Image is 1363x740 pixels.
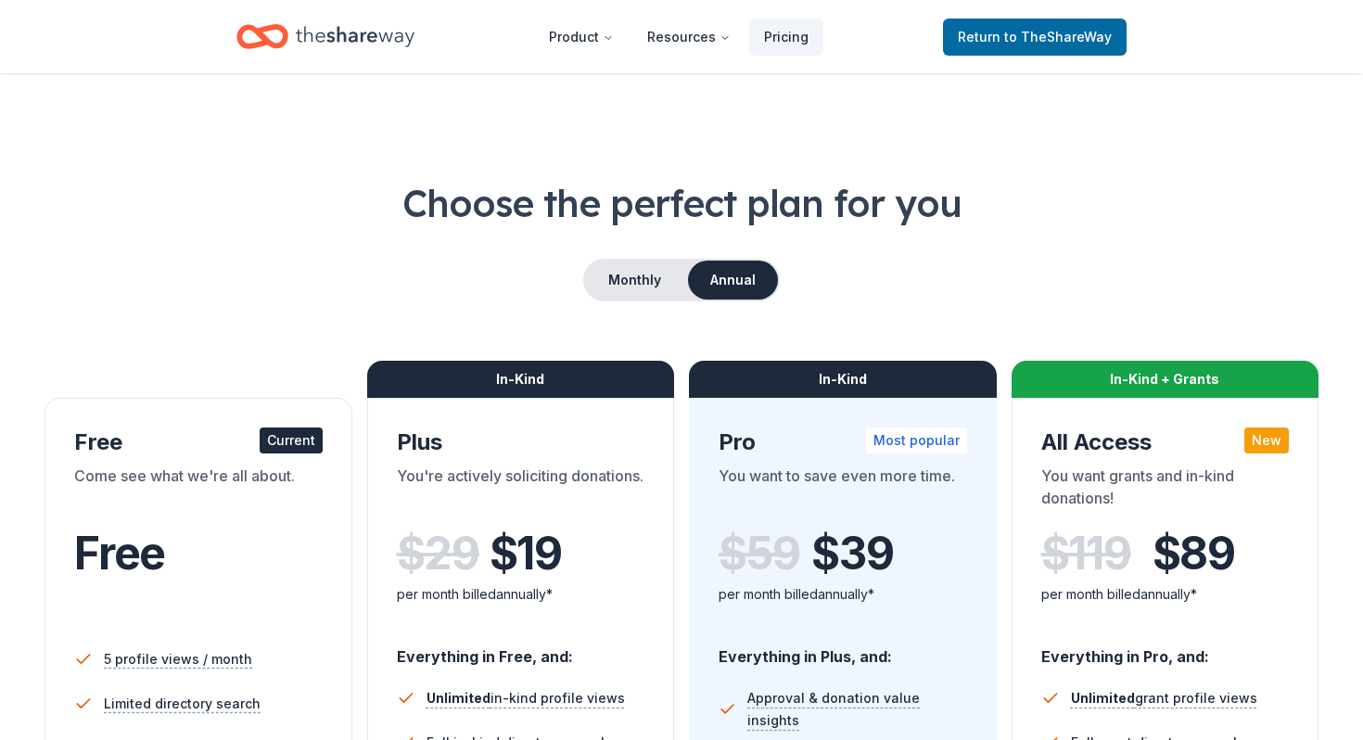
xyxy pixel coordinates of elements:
[719,583,967,606] div: per month billed annually*
[958,26,1112,48] span: Return
[74,526,165,581] span: Free
[427,690,625,706] span: in-kind profile views
[104,693,261,715] span: Limited directory search
[397,583,645,606] div: per month billed annually*
[632,19,745,56] button: Resources
[689,361,997,398] div: In-Kind
[397,465,645,517] div: You're actively soliciting donations.
[719,465,967,517] div: You want to save even more time.
[943,19,1127,56] a: Returnto TheShareWay
[45,177,1318,229] h1: Choose the perfect plan for you
[719,630,967,669] div: Everything in Plus, and:
[811,528,893,580] span: $ 39
[1041,427,1290,457] div: All Access
[490,528,562,580] span: $ 19
[534,19,629,56] button: Product
[260,427,323,453] div: Current
[1041,465,1290,517] div: You want grants and in-kind donations!
[749,19,823,56] a: Pricing
[74,427,323,457] div: Free
[1012,361,1319,398] div: In-Kind + Grants
[1041,583,1290,606] div: per month billed annually*
[427,690,490,706] span: Unlimited
[688,261,778,300] button: Annual
[74,465,323,517] div: Come see what we're all about.
[866,427,967,453] div: Most popular
[1041,630,1290,669] div: Everything in Pro, and:
[747,687,966,732] span: Approval & donation value insights
[367,361,675,398] div: In-Kind
[719,427,967,457] div: Pro
[1244,427,1289,453] div: New
[1153,528,1235,580] span: $ 89
[397,630,645,669] div: Everything in Free, and:
[585,261,684,300] button: Monthly
[1071,690,1257,706] span: grant profile views
[1071,690,1135,706] span: Unlimited
[397,427,645,457] div: Plus
[1004,29,1112,45] span: to TheShareWay
[236,15,414,58] a: Home
[534,15,823,58] nav: Main
[104,648,252,670] span: 5 profile views / month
